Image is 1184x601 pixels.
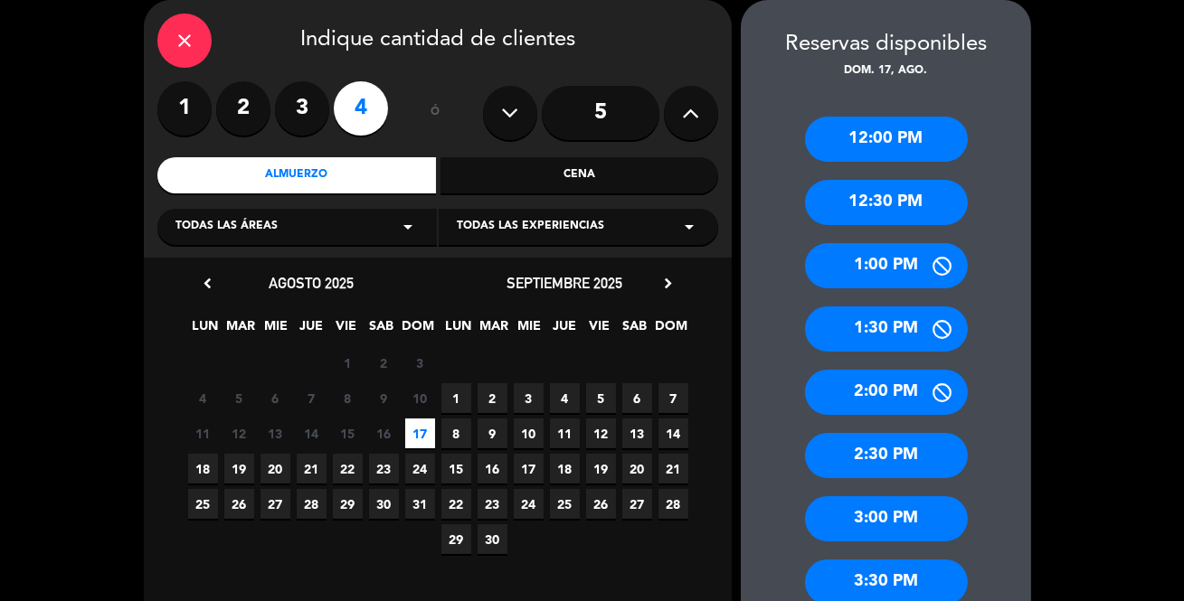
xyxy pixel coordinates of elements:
span: 6 [622,383,652,413]
span: 4 [188,383,218,413]
span: VIE [332,315,362,345]
span: 11 [550,418,580,448]
span: Todas las áreas [175,218,278,236]
span: 10 [405,383,435,413]
span: DOM [656,315,686,345]
span: 23 [478,489,507,519]
span: 1 [333,348,363,378]
span: 3 [514,383,544,413]
i: chevron_right [658,274,677,293]
span: MAR [479,315,509,345]
span: 17 [405,418,435,448]
span: MIE [515,315,545,345]
span: LUN [444,315,474,345]
span: 2 [369,348,399,378]
span: 26 [586,489,616,519]
span: 19 [586,454,616,484]
span: Todas las experiencias [457,218,604,236]
i: arrow_drop_down [678,216,700,238]
div: Reservas disponibles [741,27,1031,62]
span: 21 [658,454,688,484]
div: Indique cantidad de clientes [157,14,718,68]
span: 13 [622,418,652,448]
span: 15 [333,418,363,448]
i: arrow_drop_down [397,216,419,238]
span: 29 [441,524,471,554]
span: MAR [226,315,256,345]
div: 12:00 PM [805,117,968,162]
span: JUE [550,315,580,345]
span: 12 [224,418,254,448]
div: 1:00 PM [805,243,968,288]
span: 1 [441,383,471,413]
span: 5 [586,383,616,413]
span: SAB [367,315,397,345]
span: 28 [658,489,688,519]
span: 23 [369,454,399,484]
span: 14 [297,418,327,448]
div: ó [406,81,465,145]
div: 2:00 PM [805,370,968,415]
span: 14 [658,418,688,448]
span: 20 [260,454,290,484]
span: 7 [297,383,327,413]
span: 28 [297,489,327,519]
span: 22 [333,454,363,484]
span: 30 [478,524,507,554]
span: 31 [405,489,435,519]
i: close [174,30,195,52]
span: 19 [224,454,254,484]
div: 1:30 PM [805,306,968,352]
span: 16 [369,418,399,448]
label: 1 [157,81,212,136]
span: 27 [260,489,290,519]
span: 2 [478,383,507,413]
span: 29 [333,489,363,519]
span: 24 [514,489,544,519]
span: 26 [224,489,254,519]
div: 12:30 PM [805,180,968,225]
span: 22 [441,489,471,519]
span: 6 [260,383,290,413]
span: 9 [478,418,507,448]
span: 7 [658,383,688,413]
div: 2:30 PM [805,433,968,478]
span: 5 [224,383,254,413]
div: dom. 17, ago. [741,62,1031,80]
span: 4 [550,383,580,413]
span: 17 [514,454,544,484]
label: 2 [216,81,270,136]
span: 12 [586,418,616,448]
span: 9 [369,383,399,413]
label: 4 [334,81,388,136]
span: 27 [622,489,652,519]
span: LUN [191,315,221,345]
span: 30 [369,489,399,519]
span: 8 [333,383,363,413]
span: 24 [405,454,435,484]
span: 20 [622,454,652,484]
i: chevron_left [198,274,217,293]
span: 8 [441,418,471,448]
span: SAB [620,315,650,345]
div: Cena [440,157,719,193]
span: VIE [585,315,615,345]
span: 21 [297,454,327,484]
span: 25 [188,489,218,519]
span: 13 [260,418,290,448]
span: MIE [261,315,291,345]
div: Almuerzo [157,157,436,193]
span: 10 [514,418,544,448]
span: 18 [188,454,218,484]
label: 3 [275,81,329,136]
span: septiembre 2025 [507,274,622,292]
div: 3:00 PM [805,496,968,541]
span: 11 [188,418,218,448]
span: 16 [478,454,507,484]
span: 3 [405,348,435,378]
span: agosto 2025 [269,274,354,292]
span: JUE [297,315,327,345]
span: 25 [550,489,580,519]
span: 15 [441,454,471,484]
span: DOM [403,315,432,345]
